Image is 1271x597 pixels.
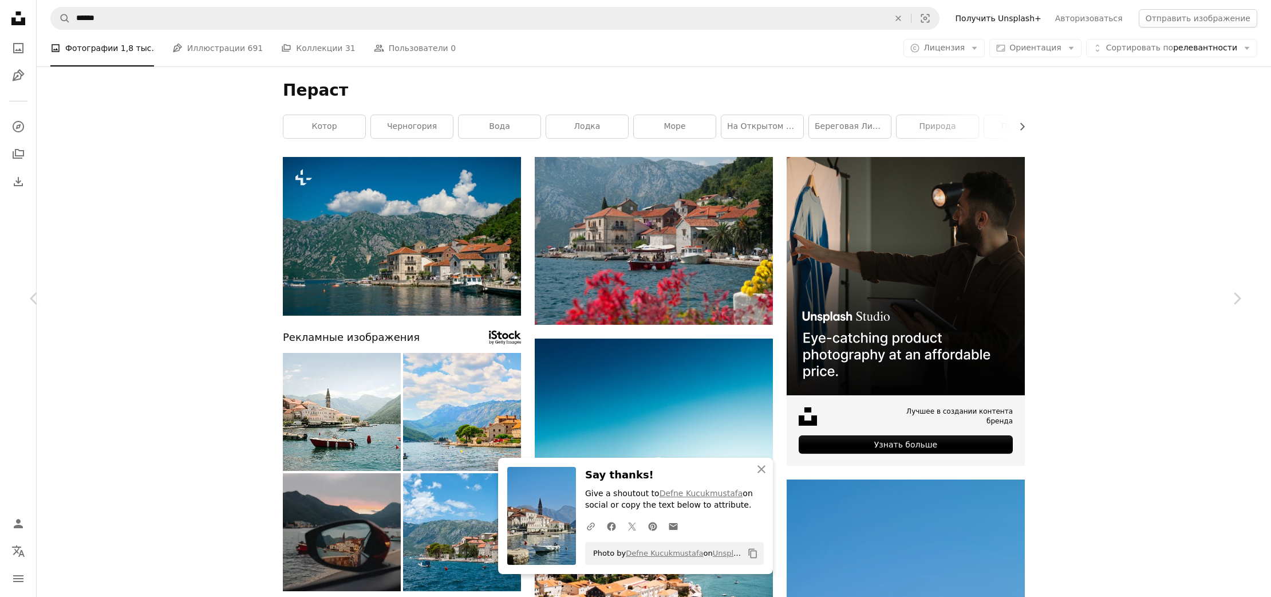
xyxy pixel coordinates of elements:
[787,157,1025,466] a: Лучшее в создании контента брендаУзнать больше
[451,44,456,53] font: 0
[585,488,764,511] p: Give a shoutout to on social or copy the text below to attribute.
[626,549,703,557] a: Defne Kucukmustafa
[1202,243,1271,354] a: Следующий
[187,44,245,53] font: Иллюстрации
[949,9,1048,28] a: Получить Unsplash+
[587,544,743,563] span: Photo by on
[874,440,937,449] font: Узнать больше
[374,30,456,66] a: Пользователи 0
[248,44,263,53] font: 691
[919,121,956,131] font: природа
[743,544,763,563] button: Copy to clipboard
[283,353,401,471] img: Пераст, Черногория
[664,121,685,131] font: море
[345,44,356,53] font: 31
[311,121,337,131] font: котор
[172,30,263,66] a: Иллюстрации 691
[727,121,820,131] font: на открытом воздухе
[886,7,911,29] button: Прозрачный
[906,407,1013,425] font: Лучшее в создании контента бренда
[1106,43,1173,52] font: Сортировать по
[283,115,365,138] a: котор
[663,514,684,537] a: Share over email
[281,30,355,66] a: Коллекции 31
[489,121,510,131] font: вода
[1048,9,1130,28] a: Авторизоваться
[535,235,773,246] a: лодка в водоеме недалеко от города
[660,489,743,498] a: Defne Kucukmustafa
[787,157,1025,395] img: file-1715714098234-25b8b4e9d8faimage
[1139,9,1257,28] button: Отправить изображение
[7,115,30,138] a: Исследовать
[7,567,30,590] button: Меню
[1173,43,1237,52] font: релевантности
[989,39,1081,57] button: Ориентация
[601,514,622,537] a: Share on Facebook
[7,540,30,563] button: Язык
[1001,121,1049,131] font: побережье
[283,157,521,316] img: Прекрасный вид на средневековый город Пераст, Черногория.
[283,231,521,241] a: Прекрасный вид на средневековый город Пераст, Черногория.
[7,170,30,193] a: История загрузок
[984,115,1066,138] a: побережье
[7,143,30,166] a: Коллекции
[1009,43,1061,52] font: Ориентация
[459,115,540,138] a: вода
[7,512,30,535] a: Войти / Зарегистрироваться
[713,549,747,557] a: Unsplash
[296,44,342,53] font: Коллекции
[50,7,940,30] form: Найти визуальные материалы на сайте
[585,467,764,484] h3: Say thanks!
[897,115,978,138] a: природа
[389,44,448,53] font: Пользователи
[721,115,803,138] a: на открытом воздухе
[403,473,521,591] img: Вид на живописный город Пераст (Которский залив), Черногория
[283,331,420,343] font: Рекламные изображения
[642,514,663,537] a: Share on Pinterest
[546,115,628,138] a: лодка
[923,43,965,52] font: Лицензия
[809,115,891,138] a: береговая линия
[1055,14,1123,23] font: Авторизоваться
[956,14,1041,23] font: Получить Unsplash+
[7,64,30,87] a: Иллюстрации
[7,37,30,60] a: Фотографии
[634,115,716,138] a: море
[903,39,985,57] button: Лицензия
[283,473,401,591] img: Город Пераст в Черногории
[799,407,817,426] img: file-1631678316303-ed18b8b5cb9cimage
[815,121,888,131] font: береговая линия
[283,81,348,100] font: Пераст
[574,121,601,131] font: лодка
[911,7,939,29] button: Визуальный поиск
[1086,39,1257,57] button: Сортировать порелевантности
[535,157,773,325] img: лодка в водоеме недалеко от города
[622,514,642,537] a: Share on Twitter
[51,7,70,29] button: Поиск Unsplash
[371,115,453,138] a: Черногория
[1146,14,1250,23] font: Отправить изображение
[387,121,437,131] font: Черногория
[403,353,521,471] img: Солнечный день в Перасте
[1012,115,1025,138] button: прокрутить список вправо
